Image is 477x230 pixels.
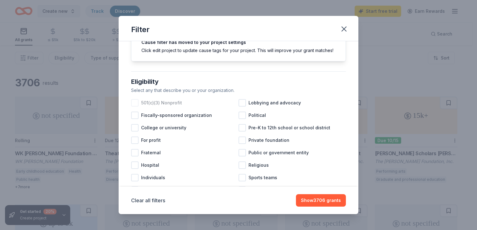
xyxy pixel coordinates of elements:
[248,99,301,107] span: Lobbying and advocacy
[141,174,165,181] span: Individuals
[141,47,336,54] div: Click edit project to update cause tags for your project. This will improve your grant matches!
[131,77,346,87] div: Eligibility
[131,25,150,35] div: Filter
[248,149,309,156] span: Public or government entity
[141,149,161,156] span: Fraternal
[141,40,336,45] h5: Cause filter has moved to your project settings
[248,137,289,144] span: Private foundation
[141,137,161,144] span: For profit
[296,194,346,207] button: Show3706 grants
[248,161,269,169] span: Religious
[248,124,330,132] span: Pre-K to 12th school or school district
[131,87,346,94] div: Select any that describe you or your organization.
[141,112,212,119] span: Fiscally-sponsored organization
[248,112,266,119] span: Political
[248,174,277,181] span: Sports teams
[141,99,182,107] span: 501(c)(3) Nonprofit
[141,161,159,169] span: Hospital
[141,124,186,132] span: College or university
[131,197,165,204] button: Clear all filters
